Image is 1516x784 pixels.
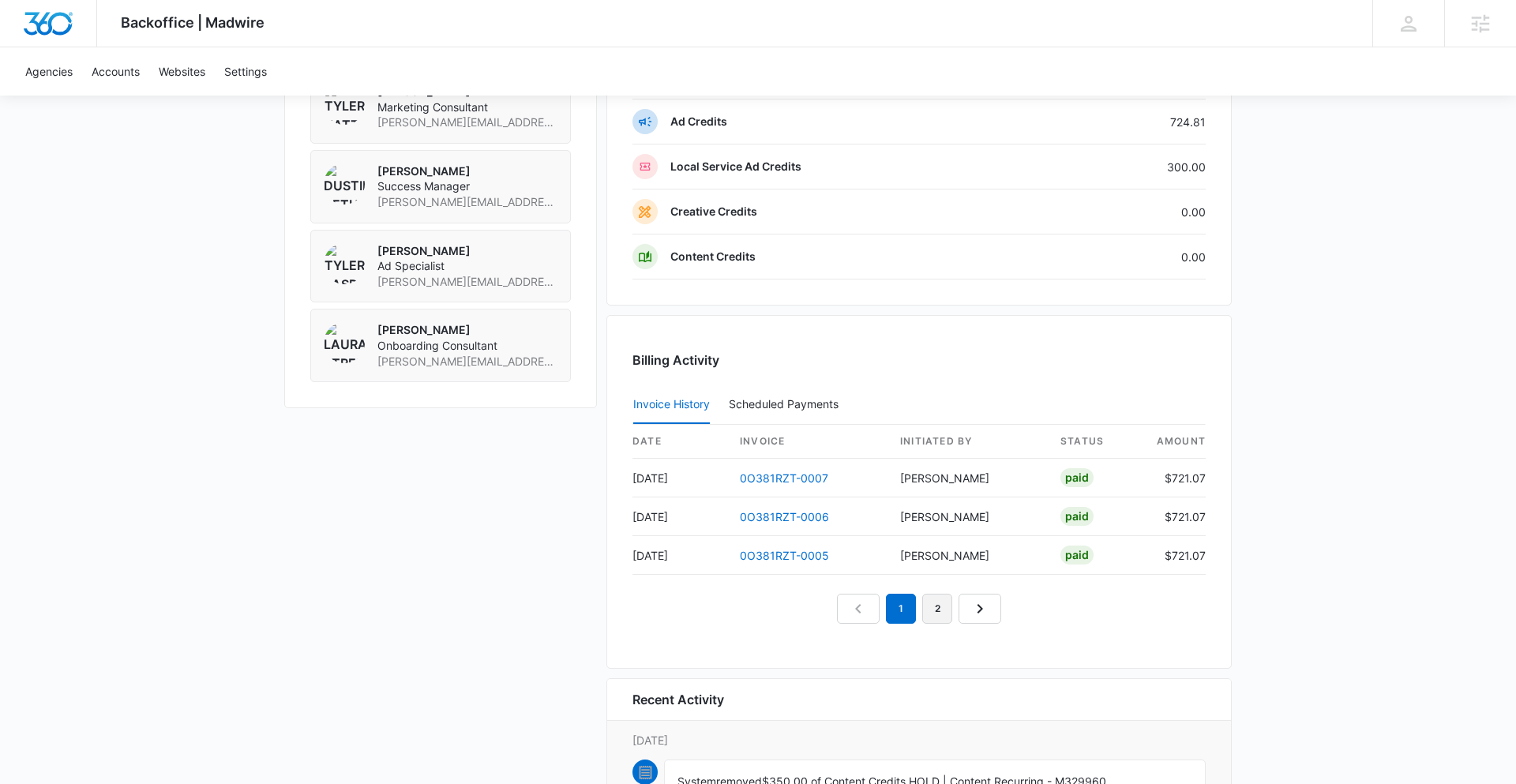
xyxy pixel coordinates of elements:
[1143,425,1206,459] th: amount
[377,354,557,369] span: [PERSON_NAME][EMAIL_ADDRESS][PERSON_NAME][DOMAIN_NAME]
[1143,459,1206,497] td: $721.07
[632,536,727,575] td: [DATE]
[377,322,557,338] p: [PERSON_NAME]
[670,249,756,264] p: Content Credits
[377,163,557,179] p: [PERSON_NAME]
[887,425,1048,459] th: Initiated By
[324,322,365,363] img: Laura Streeter
[377,194,557,210] span: [PERSON_NAME][EMAIL_ADDRESS][PERSON_NAME][DOMAIN_NAME]
[670,114,727,129] p: Ad Credits
[959,594,1001,624] a: Next Page
[377,338,557,354] span: Onboarding Consultant
[377,99,557,115] span: Marketing Consultant
[1143,536,1206,575] td: $721.07
[377,243,557,259] p: [PERSON_NAME]
[121,14,265,31] span: Backoffice | Madwire
[632,425,727,459] th: date
[215,47,276,96] a: Settings
[632,497,727,536] td: [DATE]
[632,690,724,709] h6: Recent Activity
[149,47,215,96] a: Websites
[324,163,365,204] img: Dustin Bethel
[377,258,557,274] span: Ad Specialist
[1038,144,1206,189] td: 300.00
[633,386,710,424] button: Invoice History
[1060,507,1094,526] div: Paid
[740,471,828,485] a: 0O381RZT-0007
[632,459,727,497] td: [DATE]
[887,497,1048,536] td: [PERSON_NAME]
[324,243,365,284] img: Tyler Rasdon
[1060,546,1094,565] div: Paid
[670,204,757,219] p: Creative Credits
[377,178,557,194] span: Success Manager
[324,84,365,125] img: Tyler Hatton
[887,459,1048,497] td: [PERSON_NAME]
[377,114,557,130] span: [PERSON_NAME][EMAIL_ADDRESS][PERSON_NAME][DOMAIN_NAME]
[632,732,1206,748] p: [DATE]
[1038,99,1206,144] td: 724.81
[377,274,557,290] span: [PERSON_NAME][EMAIL_ADDRESS][PERSON_NAME][DOMAIN_NAME]
[1060,468,1094,487] div: Paid
[82,47,149,96] a: Accounts
[1048,425,1143,459] th: status
[16,47,82,96] a: Agencies
[727,425,887,459] th: invoice
[837,594,1001,624] nav: Pagination
[1038,189,1206,234] td: 0.00
[1143,497,1206,536] td: $721.07
[1038,234,1206,279] td: 0.00
[922,594,952,624] a: Page 2
[740,510,829,523] a: 0O381RZT-0006
[632,351,1206,369] h3: Billing Activity
[670,159,801,174] p: Local Service Ad Credits
[729,399,845,410] div: Scheduled Payments
[887,536,1048,575] td: [PERSON_NAME]
[740,549,829,562] a: 0O381RZT-0005
[886,594,916,624] em: 1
